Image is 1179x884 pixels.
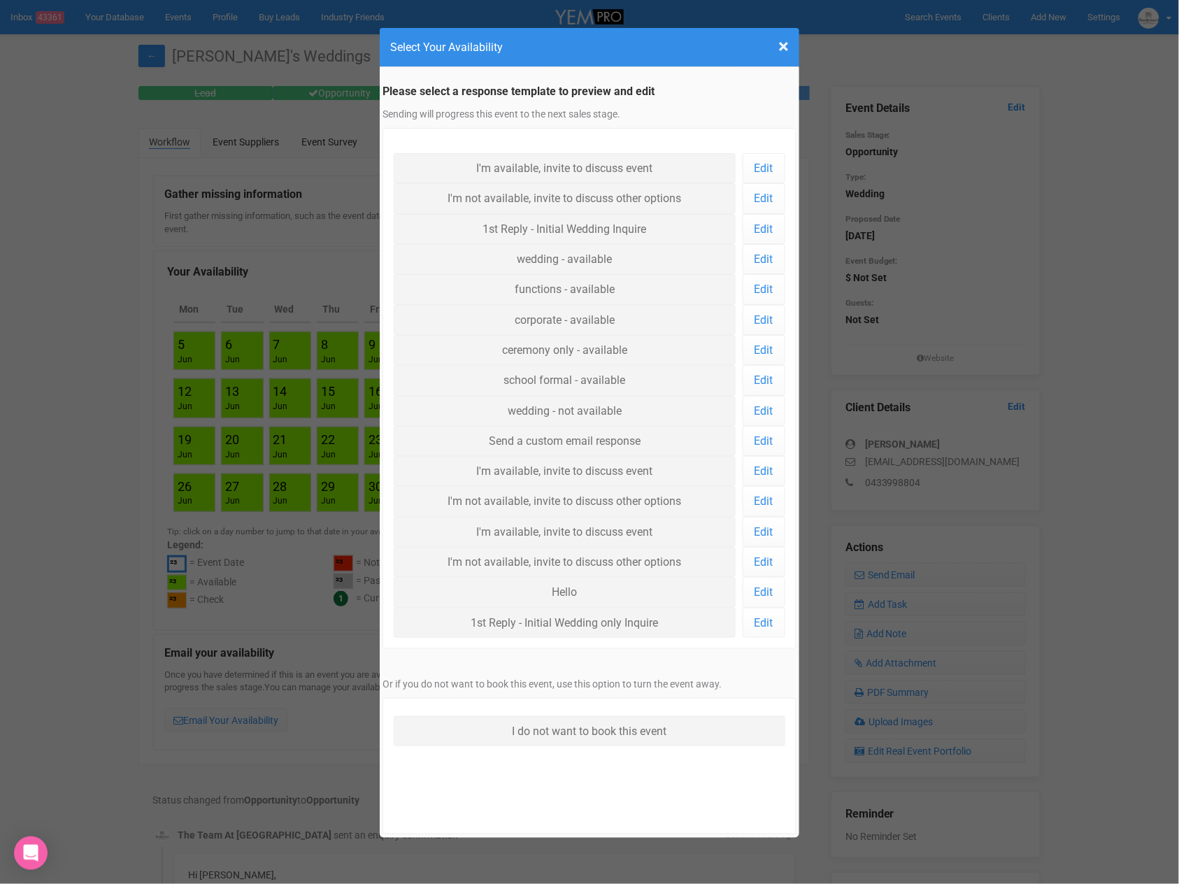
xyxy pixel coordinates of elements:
a: Send a custom email response [394,426,736,456]
a: Hello [394,577,736,607]
a: wedding - not available [394,396,736,426]
a: Edit [743,426,785,456]
a: Edit [743,153,785,183]
a: I'm available, invite to discuss event [394,456,736,486]
p: Or if you do not want to book this event, use this option to turn the event away. [383,677,796,691]
a: wedding - available [394,244,736,274]
a: I'm available, invite to discuss event [394,153,736,183]
a: 1st Reply - Initial Wedding only Inquire [394,608,736,638]
a: Edit [743,244,785,274]
a: I'm not available, invite to discuss other options [394,486,736,516]
span: × [778,35,789,58]
div: Open Intercom Messenger [14,836,48,870]
a: Edit [743,214,785,244]
a: ceremony only - available [394,335,736,365]
a: Edit [743,183,785,213]
a: I do not want to book this event [394,716,785,746]
a: Edit [743,486,785,516]
h4: Select Your Availability [390,38,789,56]
a: Edit [743,335,785,365]
a: Edit [743,365,785,395]
a: Edit [743,577,785,607]
a: 1st Reply - Initial Wedding Inquire [394,214,736,244]
a: Edit [743,456,785,486]
p: Sending will progress this event to the next sales stage. [383,107,796,121]
a: Edit [743,396,785,426]
a: Edit [743,274,785,304]
a: I'm not available, invite to discuss other options [394,183,736,213]
a: I'm not available, invite to discuss other options [394,547,736,577]
a: school formal - available [394,365,736,395]
legend: Please select a response template to preview and edit [383,84,796,100]
a: functions - available [394,274,736,304]
a: Edit [743,608,785,638]
a: corporate - available [394,305,736,335]
a: Edit [743,517,785,547]
a: Edit [743,547,785,577]
a: Edit [743,305,785,335]
a: I'm available, invite to discuss event [394,517,736,547]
